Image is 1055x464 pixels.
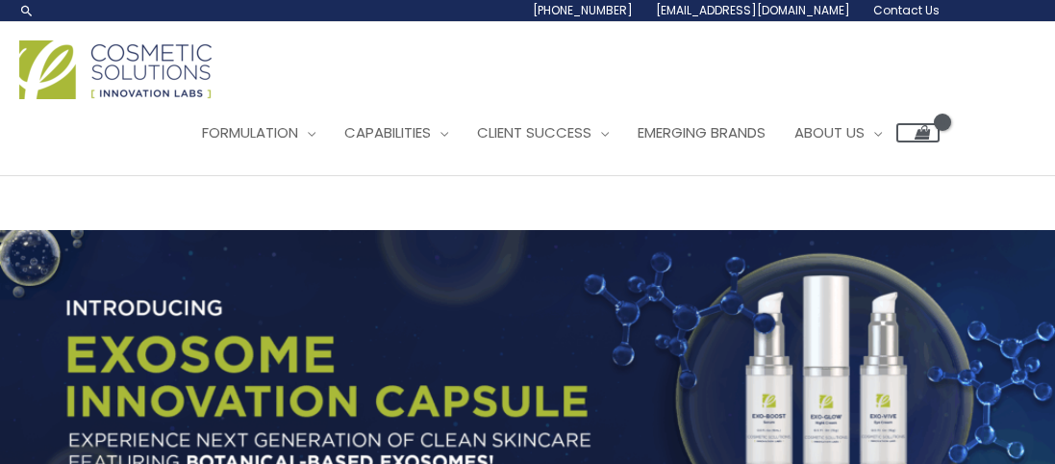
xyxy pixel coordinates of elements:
[19,3,35,18] a: Search icon link
[202,122,298,142] span: Formulation
[463,104,623,162] a: Client Success
[623,104,780,162] a: Emerging Brands
[173,104,940,162] nav: Site Navigation
[533,2,633,18] span: [PHONE_NUMBER]
[896,123,940,142] a: View Shopping Cart, empty
[780,104,896,162] a: About Us
[656,2,850,18] span: [EMAIL_ADDRESS][DOMAIN_NAME]
[188,104,330,162] a: Formulation
[794,122,865,142] span: About Us
[330,104,463,162] a: Capabilities
[344,122,431,142] span: Capabilities
[873,2,940,18] span: Contact Us
[638,122,766,142] span: Emerging Brands
[19,40,212,99] img: Cosmetic Solutions Logo
[477,122,591,142] span: Client Success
